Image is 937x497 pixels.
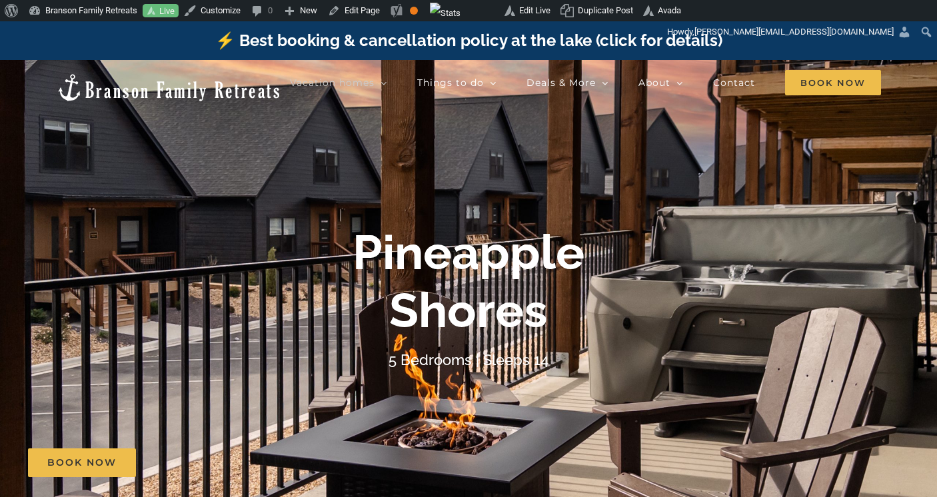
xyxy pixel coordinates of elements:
a: ⚡️ Best booking & cancellation policy at the lake (click for details) [215,31,722,50]
a: Live [143,4,179,18]
a: Deals & More [526,69,608,96]
b: Pineapple Shores [353,224,584,338]
span: Vacation homes [290,78,375,87]
a: About [638,69,683,96]
span: Book Now [47,457,117,468]
nav: Main Menu [290,69,881,96]
span: [PERSON_NAME][EMAIL_ADDRESS][DOMAIN_NAME] [694,27,894,37]
span: Things to do [417,78,484,87]
a: Things to do [417,69,496,96]
span: Deals & More [526,78,596,87]
div: OK [410,7,418,15]
a: Contact [713,69,755,96]
a: Vacation homes [290,69,387,96]
span: About [638,78,670,87]
img: Branson Family Retreats Logo [56,73,282,103]
img: Views over 48 hours. Click for more Jetpack Stats. [430,3,461,24]
h4: 5 Bedrooms | Sleeps 14 [389,351,548,368]
a: Book Now [28,448,136,477]
span: Contact [713,78,755,87]
span: Book Now [785,70,881,95]
a: Howdy, [662,21,916,43]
